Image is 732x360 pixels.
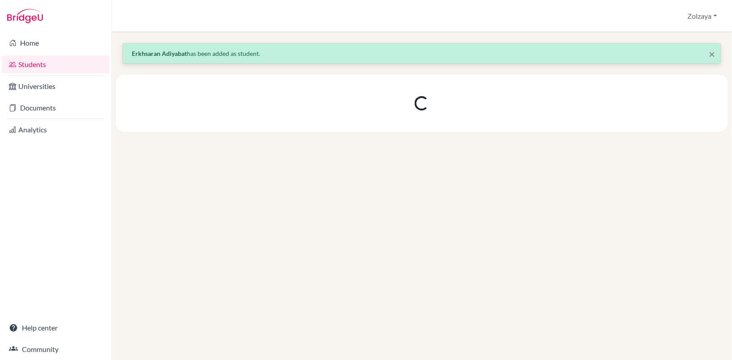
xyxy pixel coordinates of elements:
[2,55,109,73] a: Students
[2,34,109,52] a: Home
[2,121,109,139] a: Analytics
[2,340,109,358] a: Community
[7,9,43,23] img: Bridge-U
[2,99,109,117] a: Documents
[2,319,109,337] a: Help center
[132,49,712,58] p: has been added as student.
[709,47,715,60] span: ×
[2,77,109,95] a: Universities
[132,50,187,57] strong: Erkhsaran Adiyabat
[709,49,715,59] button: Close
[684,8,721,25] button: Zolzaya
